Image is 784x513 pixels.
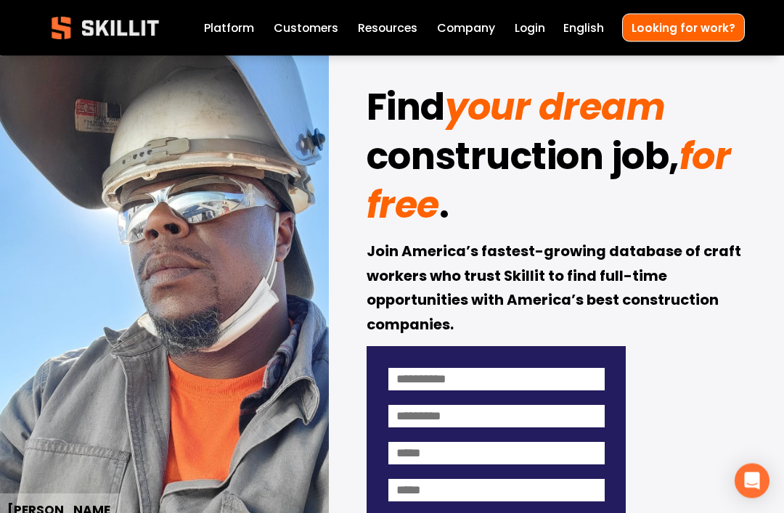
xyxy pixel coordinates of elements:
strong: Join America’s fastest-growing database of craft workers who trust Skillit to find full-time oppo... [367,241,744,339]
span: Resources [358,20,417,37]
strong: . [439,178,449,241]
strong: Find [367,80,445,143]
a: Company [437,18,495,38]
a: Platform [204,18,254,38]
span: English [563,20,604,37]
a: Customers [274,18,338,38]
em: your dream [445,82,666,134]
a: Login [515,18,545,38]
a: Looking for work? [622,14,745,42]
div: language picker [563,18,604,38]
em: for free [367,131,739,232]
div: Open Intercom Messenger [735,464,769,498]
img: Skillit [39,7,171,50]
a: folder dropdown [358,18,417,38]
strong: construction job, [367,129,679,192]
